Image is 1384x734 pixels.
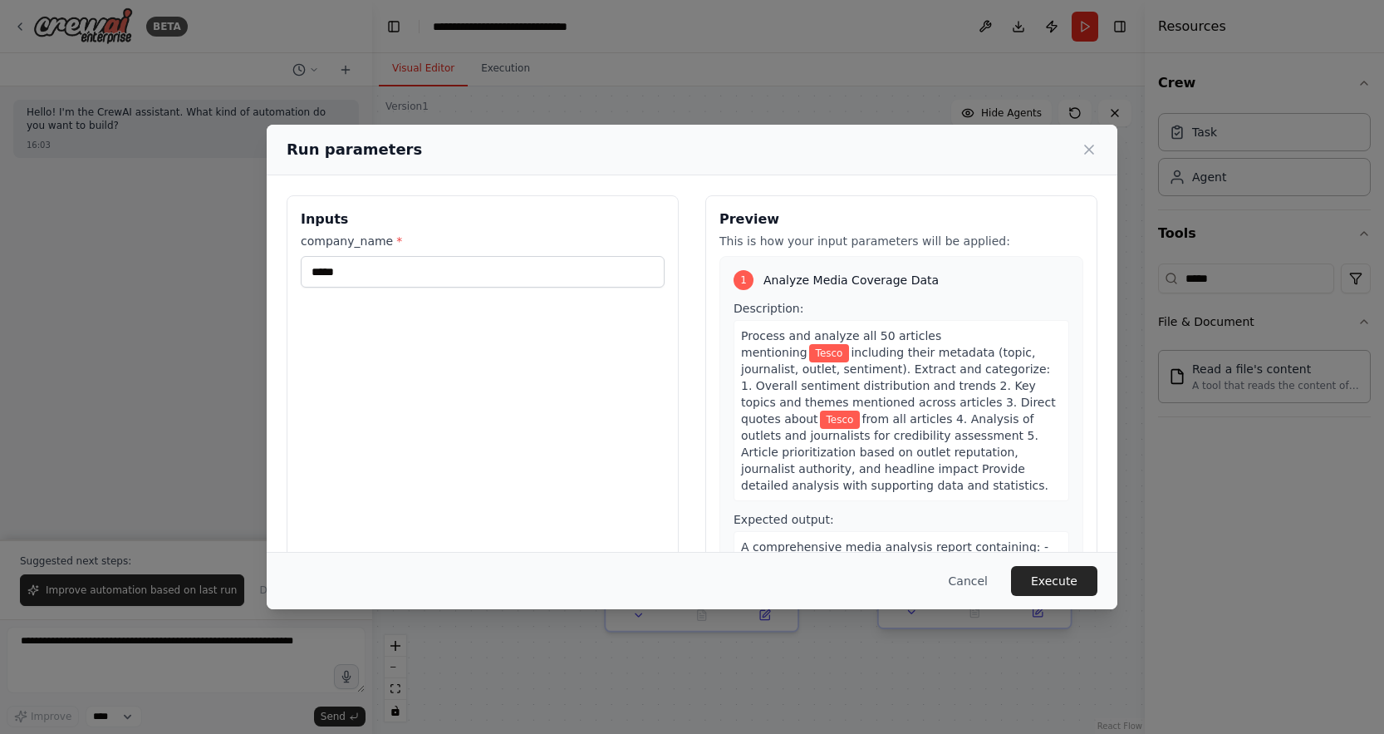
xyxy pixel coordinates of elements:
h3: Preview [719,209,1083,229]
span: A comprehensive media analysis report containing: - Sentiment analysis breakdown with percentages... [741,540,1050,620]
span: from all articles 4. Analysis of outlets and journalists for credibility assessment 5. Article pr... [741,412,1048,492]
div: 1 [734,270,753,290]
span: Variable: company_name [809,344,850,362]
span: Expected output: [734,513,834,526]
h3: Inputs [301,209,665,229]
button: Execute [1011,566,1097,596]
label: company_name [301,233,665,249]
span: Variable: company_name [820,411,861,429]
span: Analyze Media Coverage Data [763,272,939,288]
span: Process and analyze all 50 articles mentioning [741,329,941,359]
h2: Run parameters [287,138,422,161]
span: including their metadata (topic, journalist, outlet, sentiment). Extract and categorize: 1. Overa... [741,346,1056,426]
span: Description: [734,302,803,315]
p: This is how your input parameters will be applied: [719,233,1083,249]
button: Cancel [935,566,1001,596]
